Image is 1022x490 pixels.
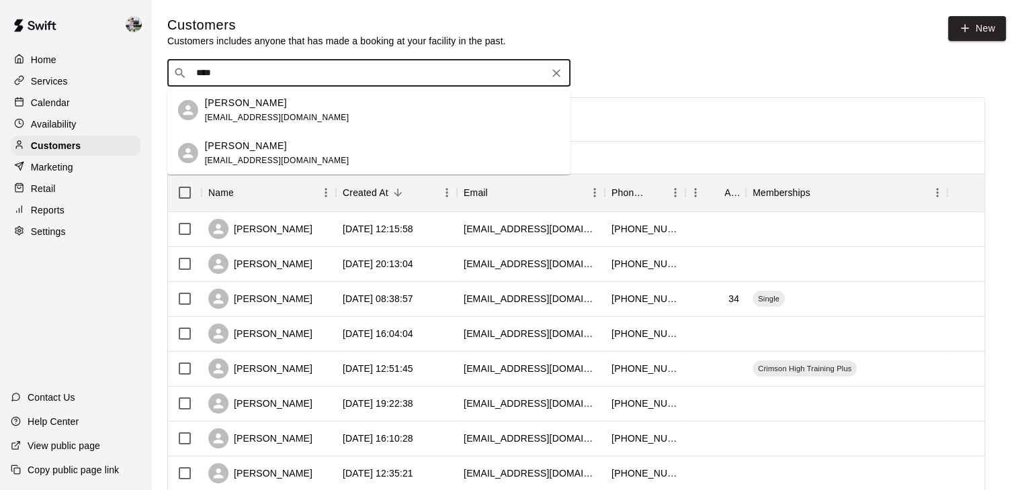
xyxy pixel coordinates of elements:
span: [EMAIL_ADDRESS][DOMAIN_NAME] [205,113,349,122]
a: Reports [11,200,140,220]
p: Services [31,75,68,88]
p: Contact Us [28,391,75,404]
div: 2025-09-04 16:10:28 [343,432,413,445]
div: [PERSON_NAME] [208,428,312,448]
p: Availability [31,117,77,131]
div: Amber Wastlund [178,100,198,120]
div: Memberships [753,174,810,211]
div: Email [464,174,488,211]
p: Marketing [31,160,73,174]
div: +14356320987 [611,397,679,410]
div: +14066474172 [611,467,679,480]
div: tyreethurgood@gmail.com [464,257,598,271]
p: Copy public page link [28,463,119,477]
div: Crimson High Training Plus [753,360,857,377]
a: Calendar [11,93,140,113]
button: Sort [706,183,724,202]
button: Menu [437,183,457,203]
p: Calendar [31,96,70,109]
div: Memberships [746,174,947,211]
div: Age [724,174,739,211]
span: Crimson High Training Plus [753,363,857,374]
div: +14355597287 [611,432,679,445]
div: [PERSON_NAME] [208,254,312,274]
p: [PERSON_NAME] [205,139,287,153]
div: 34 [728,292,739,305]
button: Menu [316,183,336,203]
button: Menu [685,183,706,203]
div: Matt Hill [123,11,151,38]
button: Menu [927,183,947,203]
div: Search customers by name or email [167,60,570,87]
button: Sort [488,183,507,202]
a: Retail [11,179,140,199]
div: Name [202,174,336,211]
div: +14352295169 [611,222,679,236]
button: Menu [665,183,685,203]
div: Single [753,291,785,307]
div: +18012440029 [611,292,679,305]
p: Help Center [28,415,79,428]
div: Taylor Wastlund [178,143,198,163]
button: Sort [234,183,253,202]
button: Sort [646,183,665,202]
div: [PERSON_NAME] [208,393,312,413]
a: Availability [11,114,140,134]
div: +18015584894 [611,327,679,340]
div: Age [685,174,746,211]
a: Customers [11,136,140,156]
div: awoodwastlund@gmail.com [464,222,598,236]
button: Sort [388,183,407,202]
div: [PERSON_NAME] [208,463,312,483]
span: [EMAIL_ADDRESS][DOMAIN_NAME] [205,156,349,165]
a: Marketing [11,157,140,177]
div: Name [208,174,234,211]
div: Created At [343,174,388,211]
div: 2025-09-07 12:51:45 [343,362,413,375]
p: Retail [31,182,56,195]
p: Reports [31,203,65,217]
button: Sort [810,183,829,202]
div: 2025-09-08 16:04:04 [343,327,413,340]
div: 2025-09-12 12:15:58 [343,222,413,236]
button: Clear [547,64,566,83]
div: 2025-09-10 20:13:04 [343,257,413,271]
p: Settings [31,225,66,238]
p: View public page [28,439,100,452]
a: New [948,16,1006,41]
div: [PERSON_NAME] [208,219,312,239]
div: Created At [336,174,457,211]
div: dawoods81@hotmail.com [464,327,598,340]
div: [PERSON_NAME] [208,358,312,379]
a: Settings [11,222,140,242]
div: dixietitans435@gmail.com [464,292,598,305]
a: Services [11,71,140,91]
h5: Customers [167,16,506,34]
div: [PERSON_NAME] [208,289,312,309]
div: 2025-09-04 19:22:38 [343,397,413,410]
div: Email [457,174,605,211]
div: marchantneal@gmail.com [464,362,598,375]
div: [PERSON_NAME] [208,324,312,344]
div: +14357737171 [611,362,679,375]
a: Home [11,50,140,70]
p: Customers includes anyone that has made a booking at your facility in the past. [167,34,506,48]
p: Home [31,53,56,66]
p: Customers [31,139,81,152]
div: 2025-09-03 12:35:21 [343,467,413,480]
div: Phone Number [605,174,685,211]
div: 2025-09-10 08:38:57 [343,292,413,305]
div: verosroyalcleaning@gmail.com [464,432,598,445]
button: Menu [585,183,605,203]
span: Single [753,293,785,304]
p: [PERSON_NAME] [205,96,287,110]
div: jpd.silverstone@gmail.com [464,397,598,410]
